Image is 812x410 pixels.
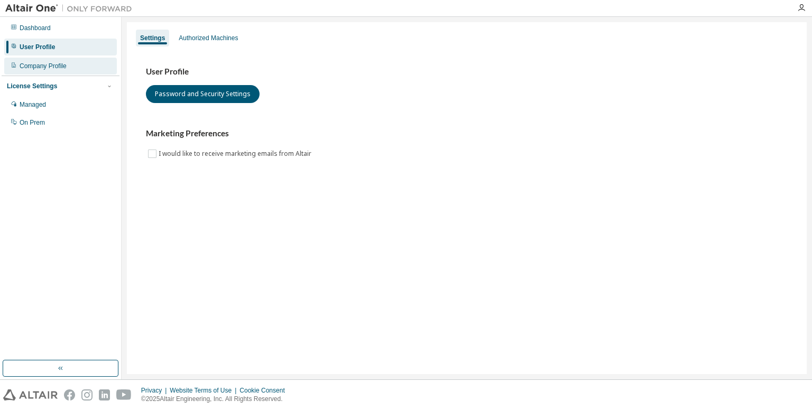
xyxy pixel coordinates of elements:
img: Altair One [5,3,137,14]
div: On Prem [20,118,45,127]
div: Privacy [141,386,170,395]
h3: Marketing Preferences [146,128,788,139]
h3: User Profile [146,67,788,77]
img: linkedin.svg [99,389,110,400]
img: instagram.svg [81,389,93,400]
div: User Profile [20,43,55,51]
img: facebook.svg [64,389,75,400]
div: Company Profile [20,62,67,70]
div: Dashboard [20,24,51,32]
img: altair_logo.svg [3,389,58,400]
div: Settings [140,34,165,42]
div: Managed [20,100,46,109]
div: Website Terms of Use [170,386,239,395]
p: © 2025 Altair Engineering, Inc. All Rights Reserved. [141,395,291,404]
button: Password and Security Settings [146,85,260,103]
label: I would like to receive marketing emails from Altair [159,147,313,160]
img: youtube.svg [116,389,132,400]
div: Authorized Machines [179,34,238,42]
div: Cookie Consent [239,386,291,395]
div: License Settings [7,82,57,90]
